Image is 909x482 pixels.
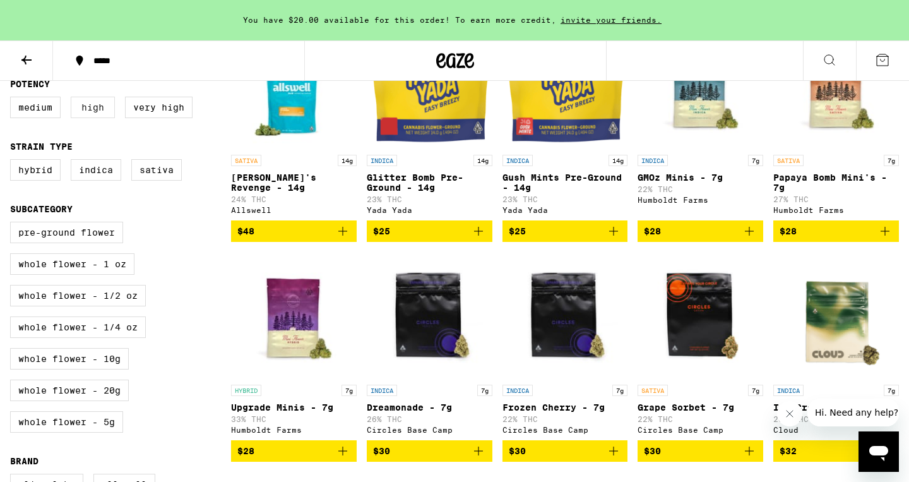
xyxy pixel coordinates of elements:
p: 7g [748,385,763,396]
legend: Brand [10,456,39,466]
img: Yada Yada - Gush Mints Pre-Ground - 14g [502,22,628,148]
div: Humboldt Farms [773,206,899,214]
span: $28 [644,226,661,236]
label: Whole Flower - 1/4 oz [10,316,146,338]
p: 7g [612,385,627,396]
p: 7g [884,385,899,396]
label: Medium [10,97,61,118]
span: You have $20.00 available for this order! To earn more credit, [243,16,556,24]
p: 24% THC [231,195,357,203]
button: Add to bag [638,220,763,242]
img: Circles Base Camp - Dreamonade - 7g [367,252,492,378]
p: GMOz Minis - 7g [638,172,763,183]
p: 7g [884,155,899,166]
a: Open page for Frozen Cherry - 7g from Circles Base Camp [502,252,628,440]
div: Circles Base Camp [502,426,628,434]
label: Whole Flower - 1 oz [10,253,134,275]
p: 23% THC [502,195,628,203]
p: 23% THC [367,195,492,203]
img: Cloud - Ice Cream Cake - 7g [773,252,899,378]
p: Frozen Cherry - 7g [502,402,628,413]
p: Upgrade Minis - 7g [231,402,357,413]
button: Add to bag [502,440,628,462]
span: $25 [509,226,526,236]
p: INDICA [502,385,533,396]
span: $25 [373,226,390,236]
button: Add to bag [367,220,492,242]
a: Open page for Jack's Revenge - 14g from Allswell [231,22,357,220]
span: $48 [237,226,254,236]
label: Hybrid [10,159,61,181]
p: 22% THC [638,415,763,423]
p: INDICA [773,385,804,396]
button: Add to bag [502,220,628,242]
legend: Strain Type [10,142,73,152]
img: Yada Yada - Glitter Bomb Pre-Ground - 14g [367,22,492,148]
p: 7g [477,385,492,396]
label: Whole Flower - 5g [10,411,123,433]
a: Open page for Papaya Bomb Mini's - 7g from Humboldt Farms [773,22,899,220]
span: $30 [509,446,526,456]
p: 7g [342,385,357,396]
p: INDICA [367,155,397,166]
p: 14g [338,155,357,166]
p: 22% THC [638,185,763,193]
button: Add to bag [638,440,763,462]
label: High [71,97,115,118]
img: Circles Base Camp - Frozen Cherry - 7g [502,252,628,378]
span: $32 [780,446,797,456]
p: 26% THC [367,415,492,423]
legend: Potency [10,79,50,89]
p: Dreamonade - 7g [367,402,492,413]
button: Add to bag [773,440,899,462]
a: Open page for Glitter Bomb Pre-Ground - 14g from Yada Yada [367,22,492,220]
p: SATIVA [231,155,261,166]
div: Humboldt Farms [231,426,357,434]
p: 14g [609,155,627,166]
p: Glitter Bomb Pre-Ground - 14g [367,172,492,193]
span: $28 [237,446,254,456]
span: $30 [644,446,661,456]
p: SATIVA [773,155,804,166]
label: Whole Flower - 20g [10,380,129,401]
a: Open page for Grape Sorbet - 7g from Circles Base Camp [638,252,763,440]
button: Add to bag [231,440,357,462]
a: Open page for Dreamonade - 7g from Circles Base Camp [367,252,492,440]
div: Circles Base Camp [638,426,763,434]
iframe: Close message [777,401,802,426]
p: 26% THC [773,415,899,423]
span: invite your friends. [556,16,666,24]
p: Grape Sorbet - 7g [638,402,763,413]
legend: Subcategory [10,204,73,214]
label: Sativa [131,159,182,181]
p: [PERSON_NAME]'s Revenge - 14g [231,172,357,193]
a: Open page for Gush Mints Pre-Ground - 14g from Yada Yada [502,22,628,220]
button: Add to bag [773,220,899,242]
p: INDICA [638,155,668,166]
button: Add to bag [367,440,492,462]
div: Circles Base Camp [367,426,492,434]
img: Humboldt Farms - GMOz Minis - 7g [638,22,763,148]
p: INDICA [502,155,533,166]
span: $28 [780,226,797,236]
span: $30 [373,446,390,456]
p: 22% THC [502,415,628,423]
div: Yada Yada [502,206,628,214]
div: Humboldt Farms [638,196,763,204]
iframe: Message from company [807,399,899,426]
label: Very High [125,97,193,118]
p: 33% THC [231,415,357,423]
p: Ice Cream Cake - 7g [773,402,899,413]
img: Humboldt Farms - Papaya Bomb Mini's - 7g [773,22,899,148]
a: Open page for Ice Cream Cake - 7g from Cloud [773,252,899,440]
img: Humboldt Farms - Upgrade Minis - 7g [231,252,357,378]
div: Cloud [773,426,899,434]
img: Circles Base Camp - Grape Sorbet - 7g [638,252,763,378]
iframe: Button to launch messaging window [858,431,899,472]
p: 7g [748,155,763,166]
div: Allswell [231,206,357,214]
img: Allswell - Jack's Revenge - 14g [231,22,357,148]
p: 27% THC [773,195,899,203]
div: Yada Yada [367,206,492,214]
